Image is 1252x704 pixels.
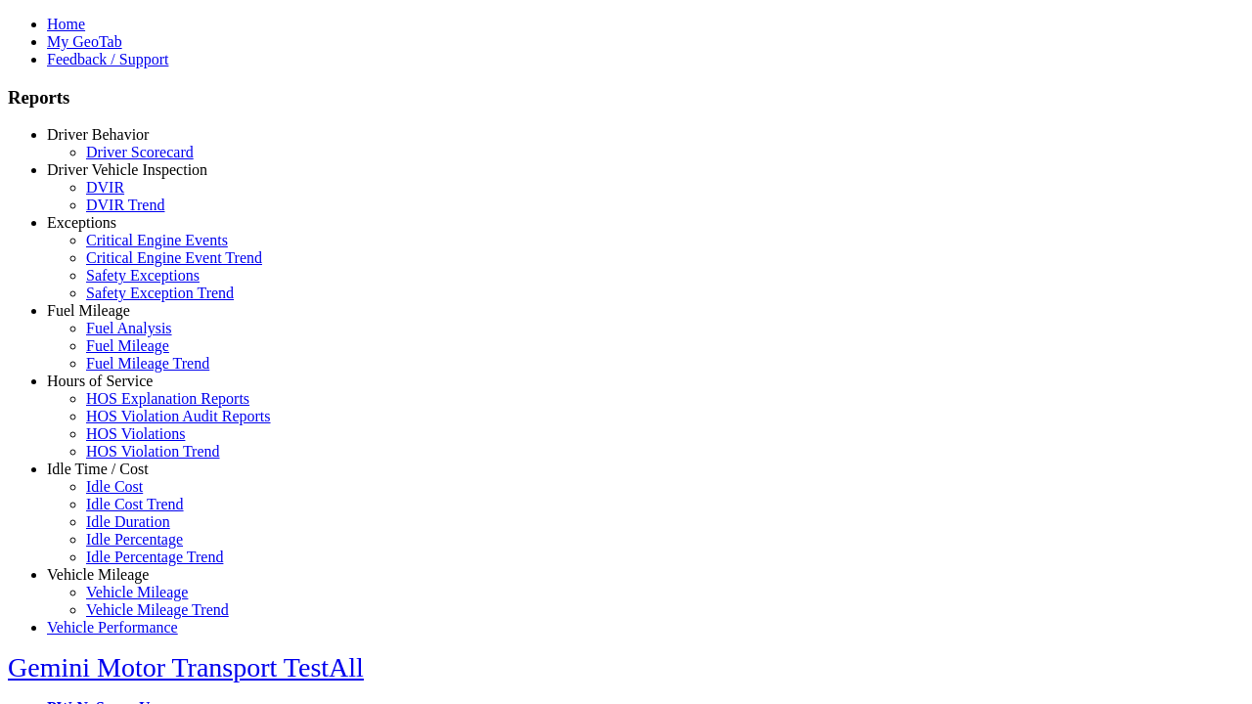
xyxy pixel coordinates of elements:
[47,461,149,477] a: Idle Time / Cost
[47,566,149,583] a: Vehicle Mileage
[47,619,178,636] a: Vehicle Performance
[47,214,116,231] a: Exceptions
[86,249,262,266] a: Critical Engine Event Trend
[86,425,185,442] a: HOS Violations
[86,267,200,284] a: Safety Exceptions
[86,531,183,548] a: Idle Percentage
[86,513,170,530] a: Idle Duration
[86,496,184,512] a: Idle Cost Trend
[47,51,168,67] a: Feedback / Support
[86,408,271,424] a: HOS Violation Audit Reports
[86,584,188,600] a: Vehicle Mileage
[47,302,130,319] a: Fuel Mileage
[86,443,220,460] a: HOS Violation Trend
[47,33,122,50] a: My GeoTab
[86,320,172,336] a: Fuel Analysis
[47,161,207,178] a: Driver Vehicle Inspection
[86,478,143,495] a: Idle Cost
[86,601,229,618] a: Vehicle Mileage Trend
[47,373,153,389] a: Hours of Service
[86,355,209,372] a: Fuel Mileage Trend
[86,337,169,354] a: Fuel Mileage
[86,144,194,160] a: Driver Scorecard
[47,16,85,32] a: Home
[86,285,234,301] a: Safety Exception Trend
[47,126,149,143] a: Driver Behavior
[86,390,249,407] a: HOS Explanation Reports
[86,179,124,196] a: DVIR
[86,197,164,213] a: DVIR Trend
[8,87,1244,109] h3: Reports
[8,652,364,682] a: Gemini Motor Transport TestAll
[86,549,223,565] a: Idle Percentage Trend
[86,232,228,248] a: Critical Engine Events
